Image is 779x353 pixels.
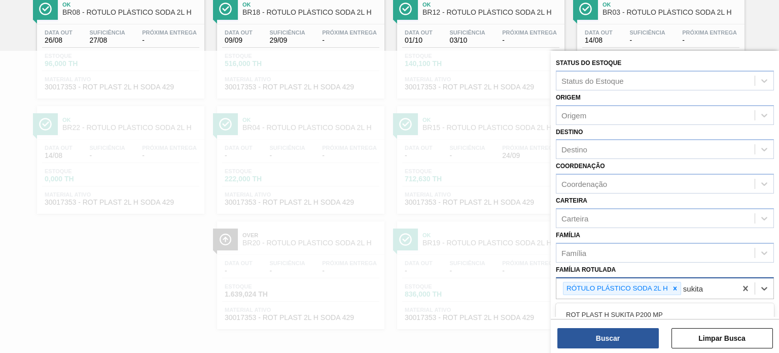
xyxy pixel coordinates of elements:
div: RÓTULO PLÁSTICO SODA 2L H [563,282,669,295]
span: Próxima Entrega [502,29,557,36]
div: Coordenação [561,180,607,188]
label: Família Rotulada [556,266,616,273]
label: Origem [556,94,581,101]
div: Destino [561,145,587,154]
span: 01/10 [405,37,433,44]
div: Origem [561,111,586,119]
img: Ícone [579,3,592,15]
span: Ok [422,2,559,8]
label: Coordenação [556,163,605,170]
span: Ok [242,2,379,8]
div: ROT PLAST H SUKITA P200 MP [556,305,774,324]
span: Próxima Entrega [682,29,737,36]
span: Próxima Entrega [142,29,197,36]
label: Material ativo [556,303,607,310]
div: Carteira [561,214,588,222]
span: Data out [225,29,253,36]
span: Data out [45,29,73,36]
span: BR08 - RÓTULO PLÁSTICO SODA 2L H [62,9,199,16]
label: Carteira [556,197,587,204]
div: Família [561,248,586,257]
span: BR12 - RÓTULO PLÁSTICO SODA 2L H [422,9,559,16]
label: Status do Estoque [556,59,621,67]
span: Suficiência [89,29,125,36]
span: - [682,37,737,44]
img: Ícone [399,3,412,15]
span: Suficiência [269,29,305,36]
img: Ícone [219,3,232,15]
span: 29/09 [269,37,305,44]
span: Suficiência [449,29,485,36]
span: - [629,37,665,44]
span: Ok [603,2,739,8]
span: Data out [405,29,433,36]
span: BR03 - RÓTULO PLÁSTICO SODA 2L H [603,9,739,16]
span: Data out [585,29,613,36]
span: 03/10 [449,37,485,44]
span: Próxima Entrega [322,29,377,36]
span: - [142,37,197,44]
label: Destino [556,129,583,136]
span: Suficiência [629,29,665,36]
span: 14/08 [585,37,613,44]
span: BR18 - RÓTULO PLÁSTICO SODA 2L H [242,9,379,16]
div: Status do Estoque [561,76,624,85]
span: - [502,37,557,44]
span: 09/09 [225,37,253,44]
span: 26/08 [45,37,73,44]
span: Ok [62,2,199,8]
img: Ícone [39,3,52,15]
label: Família [556,232,580,239]
span: 27/08 [89,37,125,44]
span: - [322,37,377,44]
